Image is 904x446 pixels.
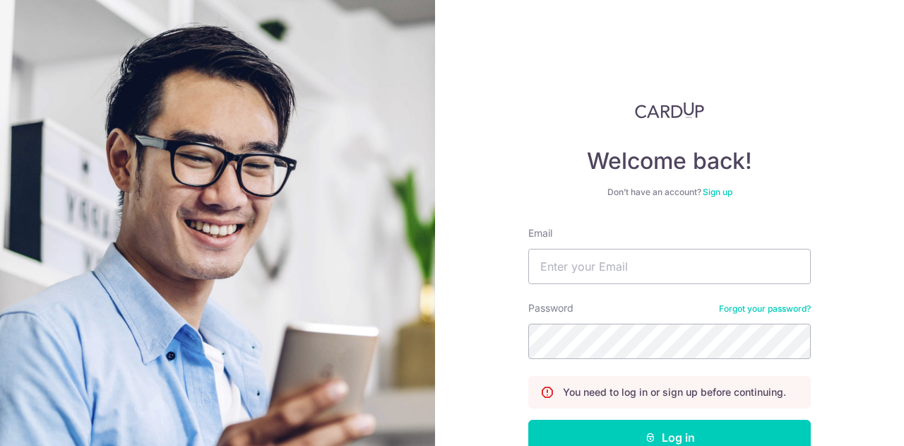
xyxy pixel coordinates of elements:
label: Password [528,301,573,315]
a: Forgot your password? [719,303,811,315]
div: Don’t have an account? [528,187,811,198]
a: Sign up [703,187,732,197]
p: You need to log in or sign up before continuing. [563,385,786,399]
label: Email [528,226,552,240]
h4: Welcome back! [528,147,811,175]
img: CardUp Logo [635,102,704,119]
input: Enter your Email [528,249,811,284]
